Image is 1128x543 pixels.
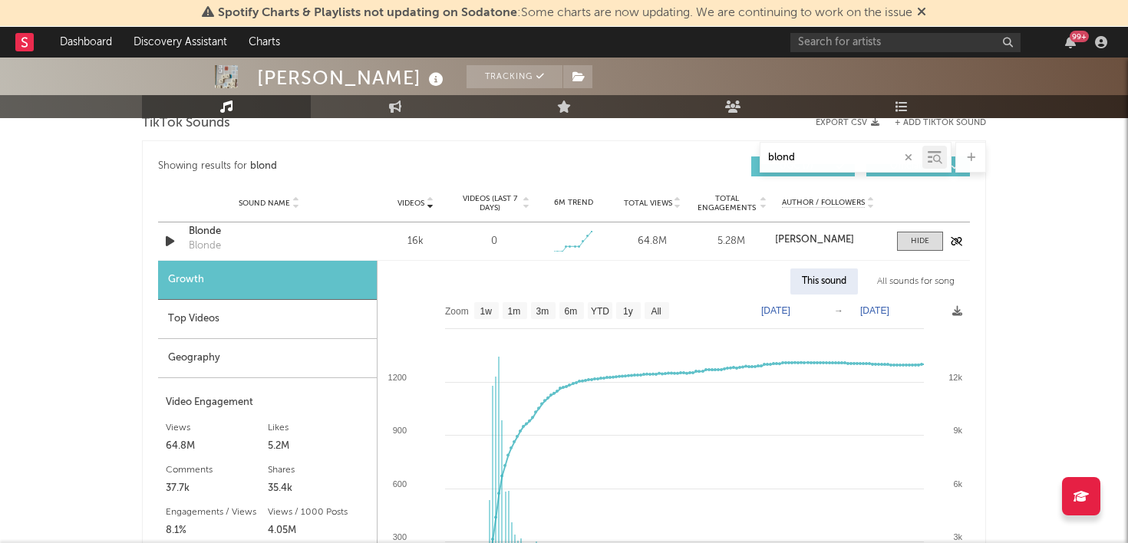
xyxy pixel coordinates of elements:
div: Blonde [189,239,221,254]
div: [PERSON_NAME] [257,65,447,90]
text: 9k [953,426,962,435]
text: → [834,305,843,316]
text: 3m [536,306,549,317]
span: Author / Followers [782,198,865,208]
a: Dashboard [49,27,123,58]
text: 600 [393,479,407,489]
div: 16k [380,234,451,249]
div: 4.05M [268,522,370,540]
a: Discovery Assistant [123,27,238,58]
text: All [651,306,661,317]
text: Zoom [445,306,469,317]
span: Spotify Charts & Playlists not updating on Sodatone [218,7,517,19]
div: 5.28M [696,234,767,249]
text: 1w [480,306,493,317]
div: Likes [268,419,370,437]
div: 0 [491,234,497,249]
div: Views / 1000 Posts [268,503,370,522]
span: TikTok Sounds [142,114,230,133]
text: YTD [591,306,609,317]
text: 6k [953,479,962,489]
div: 64.8M [617,234,688,249]
button: + Add TikTok Sound [879,119,986,127]
text: 3k [953,532,962,541]
div: Comments [166,461,268,479]
text: 300 [393,532,407,541]
input: Search for artists [790,33,1021,52]
div: 5.2M [268,437,370,456]
div: Views [166,419,268,437]
div: Video Engagement [166,393,369,412]
text: 1m [508,306,521,317]
div: 35.4k [268,479,370,498]
text: 1y [623,306,633,317]
div: 6M Trend [538,197,609,209]
text: 900 [393,426,407,435]
div: All sounds for song [866,268,966,295]
span: : Some charts are now updating. We are continuing to work on the issue [218,7,912,19]
div: This sound [790,268,858,295]
div: Engagements / Views [166,503,268,522]
a: Blonde [189,224,349,239]
span: Total Engagements [696,194,758,212]
button: Export CSV [816,118,879,127]
text: 6m [565,306,578,317]
div: 8.1% [166,522,268,540]
div: Geography [158,339,377,378]
div: 99 + [1070,31,1089,42]
text: 1200 [388,373,407,382]
a: Charts [238,27,291,58]
div: Top Videos [158,300,377,339]
text: 12k [948,373,962,382]
span: Sound Name [239,199,290,208]
div: Shares [268,461,370,479]
strong: [PERSON_NAME] [775,235,854,245]
span: Videos [397,199,424,208]
span: Dismiss [917,7,926,19]
span: Videos (last 7 days) [459,194,521,212]
div: Growth [158,261,377,300]
button: Tracking [467,65,562,88]
input: Search by song name or URL [760,152,922,164]
a: [PERSON_NAME] [775,235,882,245]
button: 99+ [1065,36,1076,48]
span: Total Views [624,199,672,208]
button: + Add TikTok Sound [895,119,986,127]
text: [DATE] [860,305,889,316]
text: [DATE] [761,305,790,316]
div: 64.8M [166,437,268,456]
div: 37.7k [166,479,268,498]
